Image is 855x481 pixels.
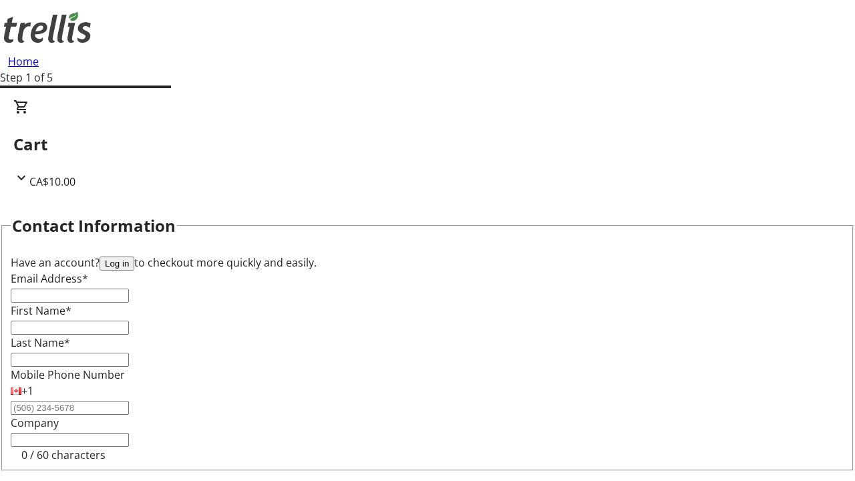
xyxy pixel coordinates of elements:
input: (506) 234-5678 [11,401,129,415]
button: Log in [100,257,134,271]
div: CartCA$10.00 [13,99,842,190]
h2: Contact Information [12,214,176,238]
label: First Name* [11,303,71,318]
tr-character-limit: 0 / 60 characters [21,448,106,462]
h2: Cart [13,132,842,156]
label: Mobile Phone Number [11,367,125,382]
label: Email Address* [11,271,88,286]
div: Have an account? to checkout more quickly and easily. [11,255,844,271]
label: Company [11,416,59,430]
label: Last Name* [11,335,70,350]
span: CA$10.00 [29,174,75,189]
